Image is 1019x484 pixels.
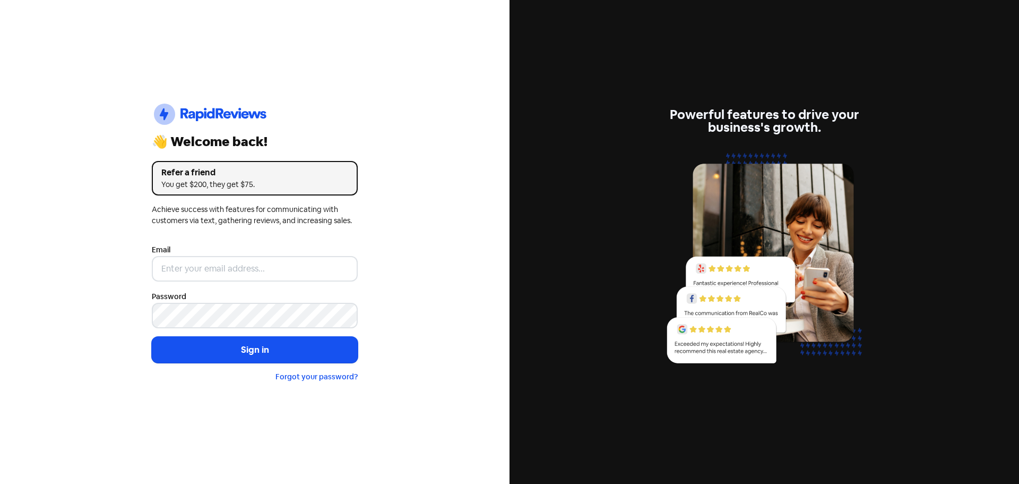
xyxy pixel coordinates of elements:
[152,291,186,302] label: Password
[152,135,358,148] div: 👋 Welcome back!
[661,147,867,376] img: reviews
[275,372,358,381] a: Forgot your password?
[152,204,358,226] div: Achieve success with features for communicating with customers via text, gathering reviews, and i...
[152,256,358,282] input: Enter your email address...
[152,337,358,363] button: Sign in
[161,166,348,179] div: Refer a friend
[661,108,867,134] div: Powerful features to drive your business's growth.
[161,179,348,190] div: You get $200, they get $75.
[152,244,170,256] label: Email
